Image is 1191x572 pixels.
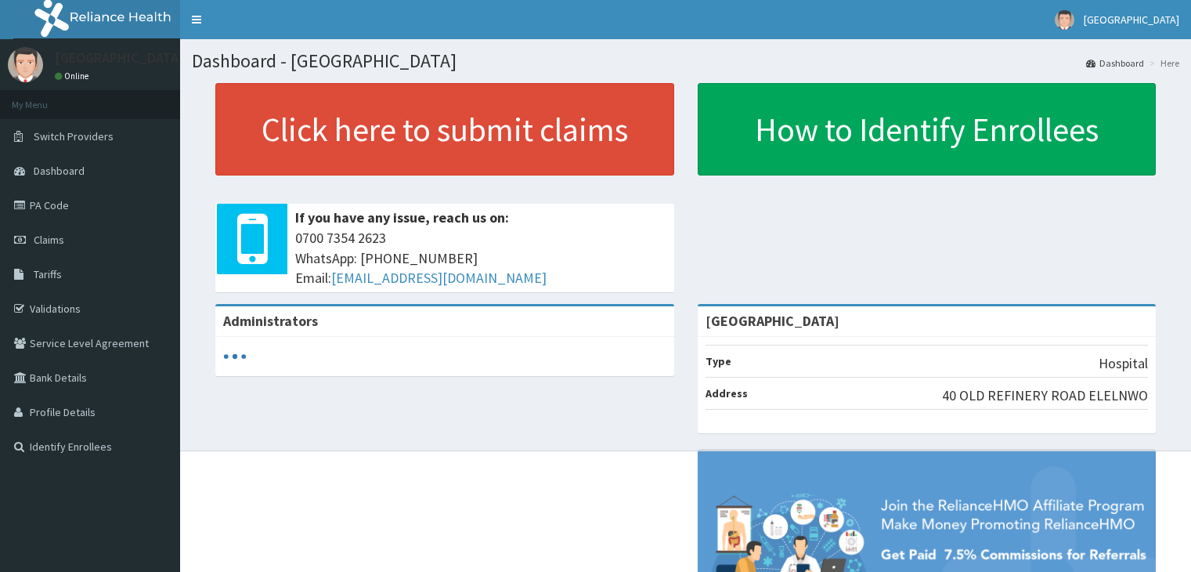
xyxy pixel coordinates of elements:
b: If you have any issue, reach us on: [295,208,509,226]
li: Here [1146,56,1179,70]
img: User Image [8,47,43,82]
b: Type [706,354,731,368]
img: User Image [1055,10,1074,30]
b: Administrators [223,312,318,330]
p: 40 OLD REFINERY ROAD ELELNWO [942,386,1148,406]
span: Dashboard [34,164,85,178]
span: Claims [34,233,64,247]
p: Hospital [1099,353,1148,374]
span: Switch Providers [34,129,114,143]
span: 0700 7354 2623 WhatsApp: [PHONE_NUMBER] Email: [295,228,666,288]
span: Tariffs [34,267,62,281]
a: Click here to submit claims [215,83,674,176]
a: How to Identify Enrollees [698,83,1157,176]
strong: [GEOGRAPHIC_DATA] [706,312,839,330]
a: Online [55,71,92,81]
span: [GEOGRAPHIC_DATA] [1084,13,1179,27]
h1: Dashboard - [GEOGRAPHIC_DATA] [192,51,1179,71]
svg: audio-loading [223,345,247,368]
a: [EMAIL_ADDRESS][DOMAIN_NAME] [331,269,547,287]
a: Dashboard [1086,56,1144,70]
p: [GEOGRAPHIC_DATA] [55,51,184,65]
b: Address [706,386,748,400]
